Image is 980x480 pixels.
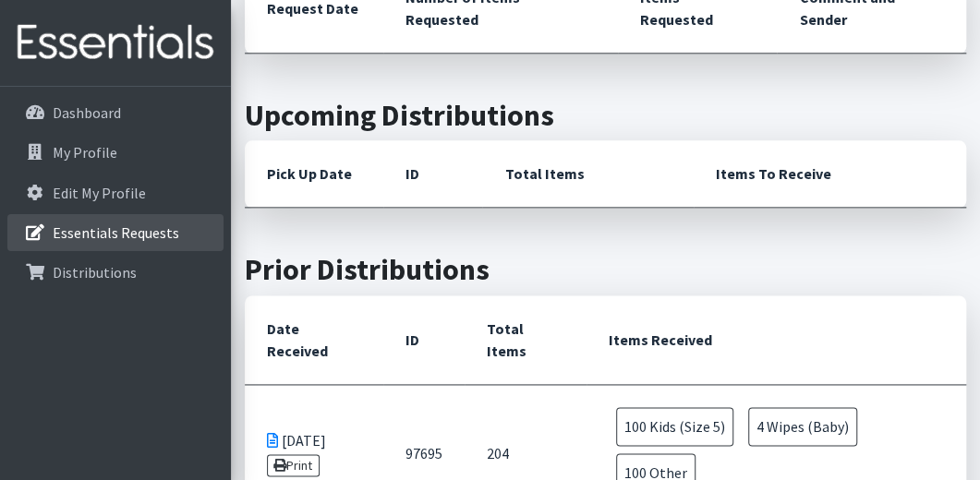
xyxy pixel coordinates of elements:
[7,94,224,131] a: Dashboard
[465,295,587,385] th: Total Items
[53,184,146,202] p: Edit My Profile
[7,174,224,211] a: Edit My Profile
[7,214,224,251] a: Essentials Requests
[748,407,857,446] span: 4 Wipes (Baby)
[53,223,179,242] p: Essentials Requests
[53,143,117,162] p: My Profile
[616,407,733,446] span: 100 Kids (Size 5)
[383,140,482,208] th: ID
[53,263,137,282] p: Distributions
[7,254,224,291] a: Distributions
[7,134,224,171] a: My Profile
[245,98,966,133] h2: Upcoming Distributions
[7,12,224,74] img: HumanEssentials
[482,140,694,208] th: Total Items
[694,140,966,208] th: Items To Receive
[245,140,383,208] th: Pick Up Date
[53,103,121,122] p: Dashboard
[267,454,320,476] a: Print
[245,252,966,287] h2: Prior Distributions
[383,295,465,385] th: ID
[245,295,383,385] th: Date Received
[587,295,966,385] th: Items Received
